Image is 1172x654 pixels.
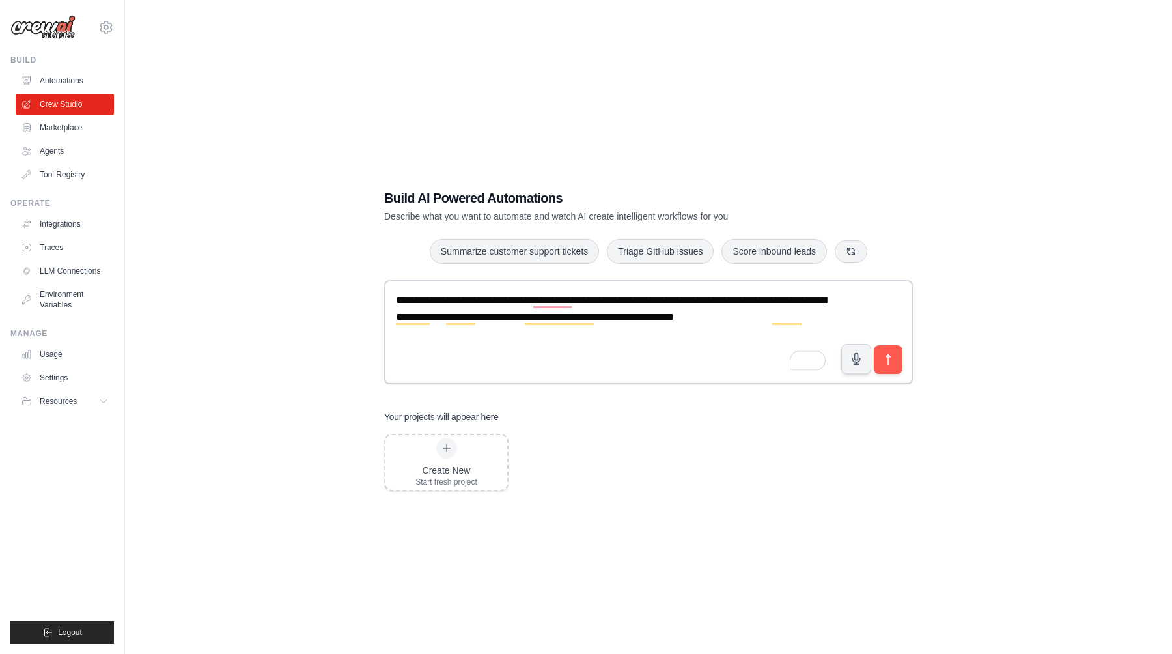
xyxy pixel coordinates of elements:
[835,240,867,263] button: Get new suggestions
[16,284,114,315] a: Environment Variables
[40,396,77,406] span: Resources
[384,210,822,223] p: Describe what you want to automate and watch AI create intelligent workflows for you
[16,117,114,138] a: Marketplace
[430,239,599,264] button: Summarize customer support tickets
[10,328,114,339] div: Manage
[10,55,114,65] div: Build
[16,237,114,258] a: Traces
[16,164,114,185] a: Tool Registry
[607,239,714,264] button: Triage GitHub issues
[16,141,114,162] a: Agents
[16,70,114,91] a: Automations
[415,464,477,477] div: Create New
[721,239,827,264] button: Score inbound leads
[16,214,114,235] a: Integrations
[16,367,114,388] a: Settings
[58,627,82,638] span: Logout
[384,280,913,384] textarea: To enrich screen reader interactions, please activate Accessibility in Grammarly extension settings
[415,477,477,487] div: Start fresh project
[384,189,822,207] h1: Build AI Powered Automations
[10,15,76,40] img: Logo
[10,621,114,644] button: Logout
[16,344,114,365] a: Usage
[16,261,114,281] a: LLM Connections
[10,198,114,208] div: Operate
[16,94,114,115] a: Crew Studio
[16,391,114,412] button: Resources
[384,410,499,423] h3: Your projects will appear here
[1107,591,1172,654] iframe: Chat Widget
[841,344,871,374] button: Click to speak your automation idea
